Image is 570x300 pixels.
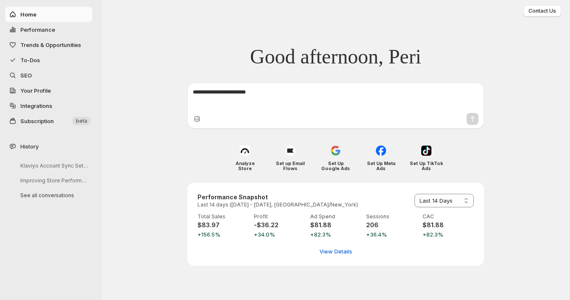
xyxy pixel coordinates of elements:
[20,41,81,48] span: Trends & Opportunities
[20,57,40,63] span: To-Dos
[5,52,92,68] button: To-Dos
[193,115,201,123] button: Upload image
[20,11,36,18] span: Home
[254,213,305,220] p: Profit
[197,193,358,201] h3: Performance Snapshot
[254,221,305,229] h4: -$36.22
[197,230,249,239] span: +156.5%
[14,189,94,202] button: See all conversations
[366,230,417,239] span: +36.4%
[423,221,474,229] h4: $81.88
[197,221,249,229] h4: $83.97
[5,37,92,52] button: Trends & Opportunities
[5,68,92,83] a: SEO
[423,230,474,239] span: +82.3%
[20,142,39,151] span: History
[274,161,307,171] h4: Set up Email Flows
[528,8,556,14] span: Contact Us
[14,159,94,172] button: Klaviyo Account Sync Settings Discussion
[76,118,87,124] span: beta
[314,245,357,258] button: View detailed performance
[5,113,92,129] button: Subscription
[20,102,52,109] span: Integrations
[20,72,32,79] span: SEO
[319,161,353,171] h4: Set Up Google Ads
[5,7,92,22] button: Home
[331,146,341,156] img: Set Up Google Ads icon
[366,221,417,229] h4: 206
[364,161,398,171] h4: Set Up Meta Ads
[20,26,55,33] span: Performance
[421,146,431,156] img: Set Up TikTok Ads icon
[523,5,561,17] button: Contact Us
[376,146,386,156] img: Set Up Meta Ads icon
[423,213,474,220] p: CAC
[197,213,249,220] p: Total Sales
[5,22,92,37] button: Performance
[228,161,262,171] h4: Analyze Store
[5,83,92,98] a: Your Profile
[310,221,361,229] h4: $81.88
[197,201,358,208] p: Last 14 days ([DATE] - [DATE], [GEOGRAPHIC_DATA]/New_York)
[14,174,94,187] button: Improving Store Performance Analysis Steps
[5,98,92,113] a: Integrations
[240,146,250,156] img: Analyze Store icon
[250,44,421,69] span: Good afternoon, Peri
[310,230,361,239] span: +82.3%
[20,87,51,94] span: Your Profile
[320,247,352,256] span: View Details
[310,213,361,220] p: Ad Spend
[285,146,295,156] img: Set up Email Flows icon
[366,213,417,220] p: Sessions
[20,118,54,124] span: Subscription
[254,230,305,239] span: +34.0%
[410,161,443,171] h4: Set Up TikTok Ads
